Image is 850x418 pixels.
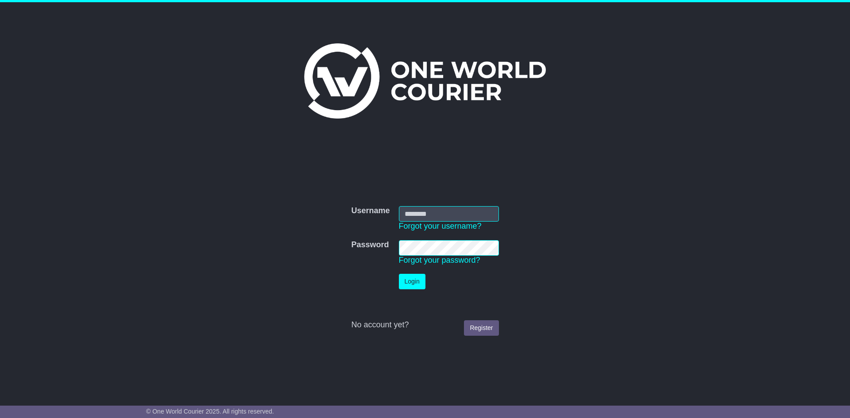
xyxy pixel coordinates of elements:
div: No account yet? [351,320,498,330]
label: Password [351,240,389,250]
a: Register [464,320,498,336]
a: Forgot your username? [399,222,482,230]
a: Forgot your password? [399,256,480,265]
span: © One World Courier 2025. All rights reserved. [146,408,274,415]
label: Username [351,206,390,216]
button: Login [399,274,425,289]
img: One World [304,43,546,119]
